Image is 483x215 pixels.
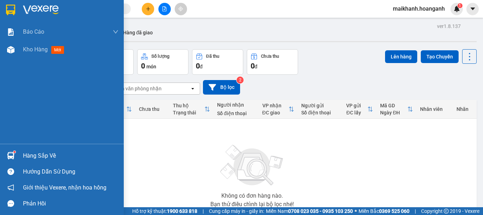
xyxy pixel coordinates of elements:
[23,46,48,53] span: Kho hàng
[178,6,183,11] span: aim
[203,207,204,215] span: |
[221,193,283,199] div: Không có đơn hàng nào.
[259,100,298,119] th: Toggle SortBy
[7,200,14,207] span: message
[346,110,367,115] div: ĐC lấy
[210,202,294,207] div: Bạn thử điều chỉnh lại bộ lọc nhé!
[379,208,409,214] strong: 0369 525 060
[459,3,461,8] span: 1
[209,207,264,215] span: Cung cấp máy in - giấy in:
[444,209,449,214] span: copyright
[301,103,339,108] div: Người gửi
[7,152,14,159] img: warehouse-icon
[167,208,197,214] strong: 1900 633 818
[23,183,106,192] span: Giới thiệu Vexere, nhận hoa hồng
[301,110,339,115] div: Số điện thoại
[237,77,244,84] sup: 2
[137,49,188,75] button: Số lượng0món
[142,3,154,15] button: plus
[139,106,166,112] div: Chưa thu
[23,151,118,161] div: Hàng sắp về
[420,106,449,112] div: Nhân viên
[169,100,214,119] th: Toggle SortBy
[288,208,353,214] strong: 0708 023 035 - 0935 103 250
[23,166,118,177] div: Hướng dẫn sử dụng
[266,207,353,215] span: Miền Nam
[173,103,204,108] div: Thu hộ
[454,6,460,12] img: icon-new-feature
[132,207,197,215] span: Hỗ trợ kỹ thuật:
[206,54,219,59] div: Đã thu
[158,3,171,15] button: file-add
[343,100,377,119] th: Toggle SortBy
[217,141,287,190] img: svg+xml;base64,PHN2ZyBjbGFzcz0ibGlzdC1wbHVnX19zdmciIHhtbG5zPSJodHRwOi8vd3d3LnczLm9yZy8yMDAwL3N2Zy...
[190,86,196,91] svg: open
[346,103,367,108] div: VP gửi
[7,168,14,175] span: question-circle
[23,27,44,36] span: Báo cáo
[173,110,204,115] div: Trạng thái
[262,110,289,115] div: ĐC giao
[458,3,462,8] sup: 1
[255,64,257,69] span: đ
[466,3,479,15] button: caret-down
[141,62,145,70] span: 0
[51,46,64,54] span: mới
[251,62,255,70] span: 0
[113,85,162,92] div: Chọn văn phòng nhận
[7,46,14,53] img: warehouse-icon
[377,100,417,119] th: Toggle SortBy
[380,103,407,108] div: Mã GD
[23,198,118,209] div: Phản hồi
[359,207,409,215] span: Miền Bắc
[13,151,16,153] sup: 1
[200,64,203,69] span: đ
[196,62,200,70] span: 0
[151,54,169,59] div: Số lượng
[456,106,473,112] div: Nhãn
[261,54,279,59] div: Chưa thu
[203,80,240,95] button: Bộ lọc
[380,110,407,115] div: Ngày ĐH
[117,24,158,41] button: Hàng đã giao
[385,50,417,63] button: Lên hàng
[355,210,357,213] span: ⚪️
[146,64,156,69] span: món
[217,111,255,116] div: Số điện thoại
[192,49,243,75] button: Đã thu0đ
[113,29,118,35] span: down
[146,6,151,11] span: plus
[421,50,459,63] button: Tạo Chuyến
[262,103,289,108] div: VP nhận
[6,5,15,15] img: logo-vxr
[162,6,167,11] span: file-add
[387,4,450,13] span: maikhanh.hoanganh
[7,184,14,191] span: notification
[437,22,461,30] div: ver 1.8.137
[247,49,298,75] button: Chưa thu0đ
[7,28,14,36] img: solution-icon
[217,102,255,108] div: Người nhận
[415,207,416,215] span: |
[470,6,476,12] span: caret-down
[175,3,187,15] button: aim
